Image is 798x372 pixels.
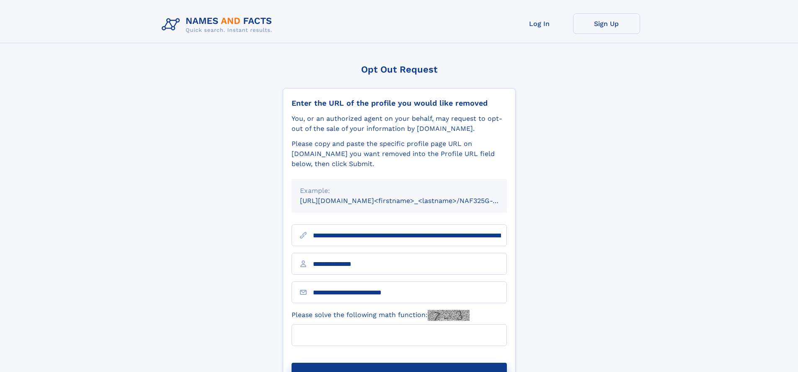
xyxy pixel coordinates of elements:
div: Example: [300,186,498,196]
div: Enter the URL of the profile you would like removed [292,99,507,108]
small: [URL][DOMAIN_NAME]<firstname>_<lastname>/NAF325G-xxxxxxxx [300,197,523,205]
div: You, or an authorized agent on your behalf, may request to opt-out of the sale of your informatio... [292,114,507,134]
a: Sign Up [573,13,640,34]
a: Log In [506,13,573,34]
label: Please solve the following math function: [292,310,470,321]
div: Please copy and paste the specific profile page URL on [DOMAIN_NAME] you want removed into the Pr... [292,139,507,169]
div: Opt Out Request [283,64,516,75]
img: Logo Names and Facts [158,13,279,36]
